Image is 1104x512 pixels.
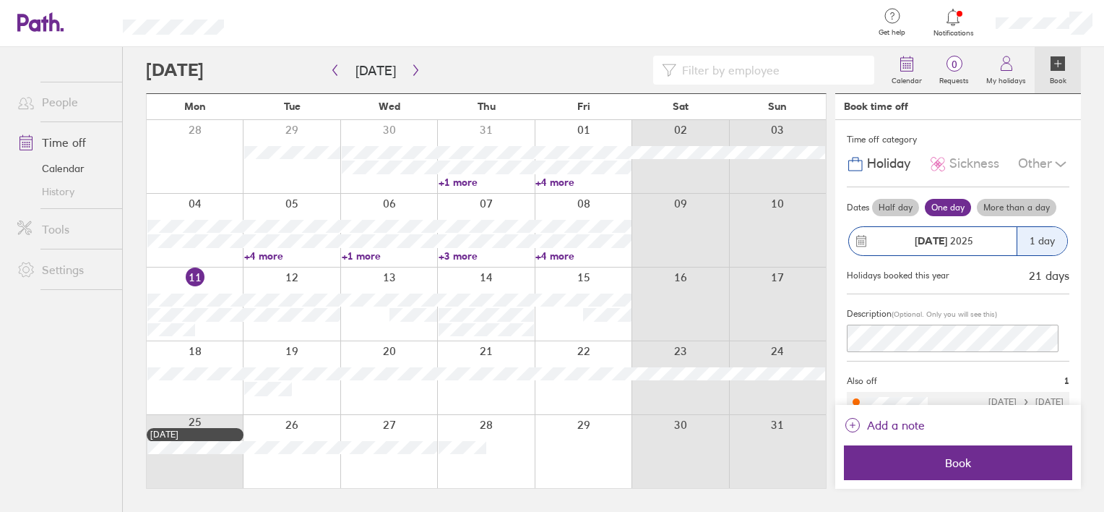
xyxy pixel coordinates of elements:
[925,199,971,216] label: One day
[379,101,400,112] span: Wed
[1041,72,1075,85] label: Book
[6,180,122,203] a: History
[1029,269,1069,282] div: 21 days
[1064,376,1069,386] span: 1
[344,59,407,82] button: [DATE]
[915,234,947,247] strong: [DATE]
[931,47,978,93] a: 0Requests
[872,199,919,216] label: Half day
[915,235,973,247] span: 2025
[867,414,925,437] span: Add a note
[768,101,787,112] span: Sun
[868,28,915,37] span: Get help
[844,414,925,437] button: Add a note
[1018,150,1069,178] div: Other
[844,445,1072,480] button: Book
[854,456,1062,469] span: Book
[6,215,122,244] a: Tools
[847,129,1069,150] div: Time off category
[978,47,1035,93] a: My holidays
[676,56,866,84] input: Filter by employee
[977,199,1056,216] label: More than a day
[6,88,122,116] a: People
[949,156,999,171] span: Sickness
[342,249,437,263] a: +1 more
[439,176,534,189] a: +1 more
[1035,47,1081,93] a: Book
[931,72,978,85] label: Requests
[847,270,949,281] div: Holidays booked this year
[6,255,122,284] a: Settings
[535,249,631,263] a: +4 more
[892,310,997,319] span: (Optional. Only you will see this)
[1017,227,1067,255] div: 1 day
[867,156,910,171] span: Holiday
[847,219,1069,263] button: [DATE] 20251 day
[847,308,892,319] span: Description
[988,397,1064,407] div: [DATE] [DATE]
[883,47,931,93] a: Calendar
[847,376,877,386] span: Also off
[439,249,534,263] a: +3 more
[978,72,1035,85] label: My holidays
[535,176,631,189] a: +4 more
[284,101,301,112] span: Tue
[184,101,206,112] span: Mon
[244,249,340,263] a: +4 more
[931,59,978,70] span: 0
[844,101,908,112] div: Book time off
[883,72,931,85] label: Calendar
[150,430,240,440] div: [DATE]
[577,101,590,112] span: Fri
[930,29,977,38] span: Notifications
[930,7,977,38] a: Notifications
[673,101,689,112] span: Sat
[847,202,869,213] span: Dates
[6,157,122,180] a: Calendar
[478,101,496,112] span: Thu
[6,128,122,157] a: Time off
